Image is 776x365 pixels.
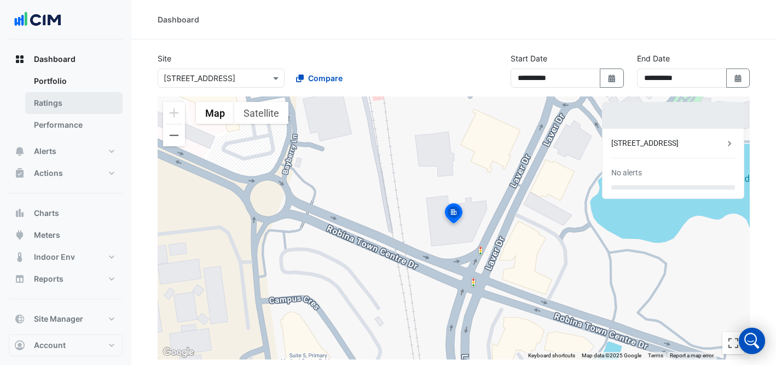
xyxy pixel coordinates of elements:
[34,252,75,263] span: Indoor Env
[34,340,66,351] span: Account
[722,332,744,354] button: Toggle fullscreen view
[528,352,575,360] button: Keyboard shortcuts
[34,208,59,219] span: Charts
[9,162,123,184] button: Actions
[582,352,641,358] span: Map data ©2025 Google
[607,73,617,83] fa-icon: Select Date
[308,72,343,84] span: Compare
[196,102,234,124] button: Show street map
[34,313,83,324] span: Site Manager
[9,246,123,268] button: Indoor Env
[163,102,185,124] button: Zoom in
[34,146,56,157] span: Alerts
[9,140,123,162] button: Alerts
[648,352,663,358] a: Terms
[13,9,62,31] img: Company Logo
[34,273,63,284] span: Reports
[14,168,25,179] app-icon: Actions
[637,53,670,64] label: End Date
[14,273,25,284] app-icon: Reports
[511,53,547,64] label: Start Date
[160,345,196,360] img: Google
[25,92,123,114] a: Ratings
[442,202,466,228] img: site-pin-selected.svg
[25,114,123,136] a: Performance
[14,230,25,241] app-icon: Meters
[670,352,714,358] a: Report a map error
[9,202,123,224] button: Charts
[25,70,123,92] a: Portfolio
[9,48,123,70] button: Dashboard
[14,252,25,263] app-icon: Indoor Env
[733,73,743,83] fa-icon: Select Date
[9,268,123,290] button: Reports
[14,208,25,219] app-icon: Charts
[9,70,123,140] div: Dashboard
[14,313,25,324] app-icon: Site Manager
[9,334,123,356] button: Account
[9,224,123,246] button: Meters
[9,308,123,330] button: Site Manager
[34,54,76,65] span: Dashboard
[34,168,63,179] span: Actions
[611,138,724,149] div: [STREET_ADDRESS]
[14,146,25,157] app-icon: Alerts
[14,54,25,65] app-icon: Dashboard
[160,345,196,360] a: Open this area in Google Maps (opens a new window)
[611,167,642,179] div: No alerts
[34,230,60,241] span: Meters
[234,102,288,124] button: Show satellite imagery
[158,14,199,25] div: Dashboard
[163,124,185,146] button: Zoom out
[739,328,765,354] div: Open Intercom Messenger
[289,69,350,88] button: Compare
[158,53,171,64] label: Site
